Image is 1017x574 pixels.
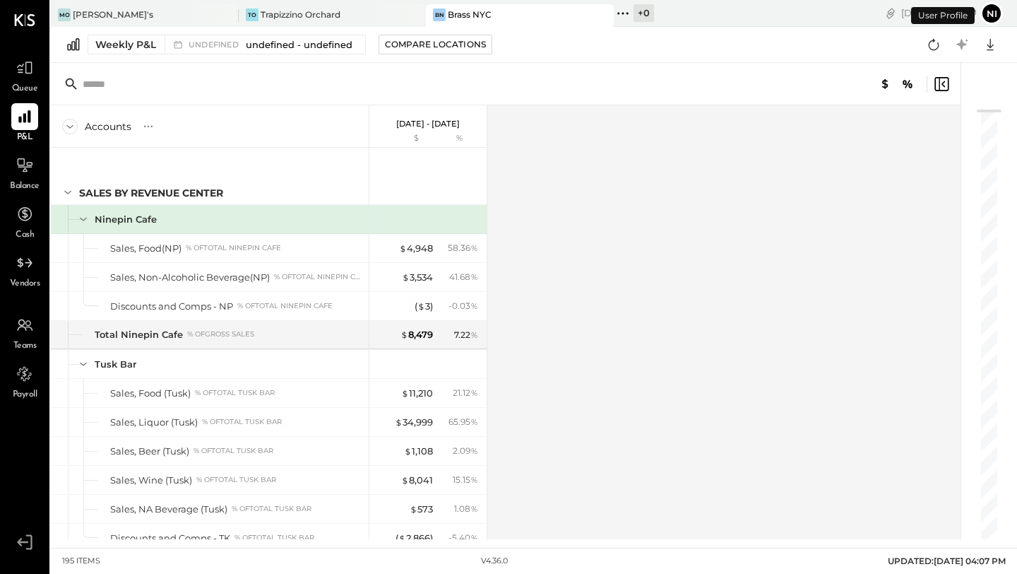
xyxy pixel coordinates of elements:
[402,271,433,284] div: 3,534
[470,329,478,340] span: %
[401,387,409,399] span: $
[433,8,446,21] div: BN
[95,328,183,341] div: Total Ninepin Cafe
[73,8,153,20] div: [PERSON_NAME]'s
[13,340,37,353] span: Teams
[10,180,40,193] span: Balance
[470,300,478,311] span: %
[396,119,460,129] p: [DATE] - [DATE]
[1,312,49,353] a: Teams
[395,416,433,429] div: 34,999
[901,6,977,20] div: [DATE]
[401,474,409,486] span: $
[202,417,282,427] div: % of Total Tusk Bar
[481,556,508,567] div: v 4.36.0
[399,242,407,254] span: $
[453,445,478,457] div: 2.09
[436,133,482,144] div: %
[232,504,311,514] div: % of Total Tusk Bar
[401,474,433,487] div: 8,041
[448,416,478,428] div: 65.95
[448,8,492,20] div: Brass NYC
[400,329,408,340] span: $
[110,474,192,487] div: Sales, Wine (Tusk)
[634,4,654,22] div: + 0
[1,201,49,242] a: Cash
[453,387,478,399] div: 21.12
[395,532,433,545] div: ( 2,866 )
[110,532,230,545] div: Discounts and Comps - TK
[234,533,314,543] div: % of Total Tusk Bar
[453,474,478,486] div: 15.15
[376,133,433,144] div: $
[410,503,417,515] span: $
[194,446,273,456] div: % of Total Tusk Bar
[448,300,478,312] div: - 0.03
[1,54,49,95] a: Queue
[404,445,412,457] span: $
[58,8,71,21] div: Mo
[95,358,136,371] div: Tusk Bar
[888,556,1006,566] span: UPDATED: [DATE] 04:07 PM
[13,389,37,402] span: Payroll
[395,416,403,428] span: $
[195,388,275,398] div: % of Total Tusk Bar
[470,387,478,398] span: %
[186,243,281,253] div: % of Total Ninepin Cafe
[379,35,492,54] button: Compare Locations
[79,186,223,200] div: Sales by Revenue Center
[261,8,340,20] div: Trapizzino Orchard
[398,532,406,544] span: $
[470,503,478,514] span: %
[110,271,270,284] div: Sales, Non-Alcoholic Beverage(NP)
[415,300,433,313] div: ( 3 )
[448,242,478,254] div: 58.36
[95,213,157,226] div: Ninepin Cafe
[110,242,182,255] div: Sales, Food(NP)
[110,387,191,400] div: Sales, Food (Tusk)
[404,445,433,458] div: 1,108
[110,445,189,458] div: Sales, Beer (Tusk)
[1,103,49,144] a: P&L
[17,131,33,144] span: P&L
[187,329,254,339] div: % of GROSS SALES
[10,278,40,291] span: Vendors
[1,152,49,193] a: Balance
[88,35,366,54] button: Weekly P&L undefinedundefined - undefined
[196,475,276,485] div: % of Total Tusk Bar
[110,416,198,429] div: Sales, Liquor (Tusk)
[110,300,233,313] div: Discounts and Comps - NP
[454,503,478,515] div: 1.08
[417,300,425,312] span: $
[402,271,410,283] span: $
[385,38,486,50] div: Compare Locations
[400,328,433,341] div: 8,479
[911,7,975,24] div: User Profile
[189,41,242,49] span: undefined
[95,37,156,52] div: Weekly P&L
[470,532,478,543] span: %
[246,8,258,21] div: TO
[980,2,1003,25] button: ni
[62,556,100,567] div: 195 items
[12,83,38,95] span: Queue
[470,416,478,427] span: %
[1,361,49,402] a: Payroll
[1,250,49,291] a: Vendors
[449,271,478,283] div: 41.68
[274,272,363,282] div: % of Total Ninepin Cafe
[470,242,478,253] span: %
[401,387,433,400] div: 11,210
[110,503,227,516] div: Sales, NA Beverage (Tusk)
[448,532,478,544] div: - 5.40
[470,271,478,282] span: %
[454,329,478,341] div: 7.22
[246,38,352,52] span: undefined - undefined
[16,229,34,242] span: Cash
[470,445,478,456] span: %
[237,301,333,311] div: % of Total Ninepin Cafe
[884,6,898,20] div: copy link
[470,474,478,485] span: %
[399,242,433,255] div: 4,948
[85,119,131,134] div: Accounts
